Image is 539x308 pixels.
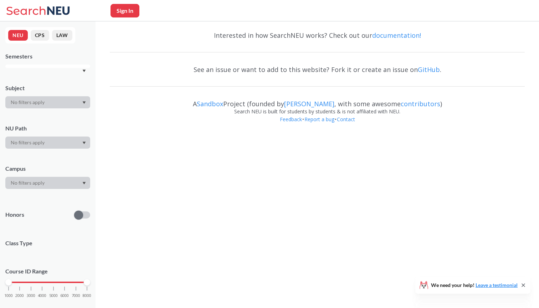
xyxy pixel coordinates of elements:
[431,283,518,288] span: We need your help!
[27,294,35,298] span: 3000
[82,70,86,72] svg: Dropdown arrow
[83,294,91,298] span: 8000
[110,115,525,134] div: • •
[82,142,86,144] svg: Dropdown arrow
[15,294,24,298] span: 2000
[476,282,518,288] a: Leave a testimonial
[110,93,525,108] div: A Project (founded by , with some awesome )
[72,294,80,298] span: 7000
[372,31,421,40] a: documentation!
[401,99,440,108] a: contributors
[5,84,90,92] div: Subject
[110,59,525,80] div: See an issue or want to add to this website? Fork it or create an issue on .
[5,124,90,132] div: NU Path
[60,294,69,298] span: 6000
[38,294,46,298] span: 4000
[5,177,90,189] div: Dropdown arrow
[49,294,58,298] span: 5000
[5,267,90,276] p: Course ID Range
[5,239,90,247] span: Class Type
[31,30,49,41] button: CPS
[5,96,90,108] div: Dropdown arrow
[8,30,28,41] button: NEU
[279,116,302,123] a: Feedback
[82,101,86,104] svg: Dropdown arrow
[418,65,440,74] a: GitHub
[110,108,525,115] div: Search NEU is built for students by students & is not affiliated with NEU.
[4,294,13,298] span: 1000
[5,165,90,173] div: Campus
[5,211,24,219] p: Honors
[82,182,86,185] svg: Dropdown arrow
[337,116,355,123] a: Contact
[304,116,335,123] a: Report a bug
[52,30,72,41] button: LAW
[111,4,139,17] button: Sign In
[197,99,223,108] a: Sandbox
[5,137,90,149] div: Dropdown arrow
[110,25,525,46] div: Interested in how SearchNEU works? Check out our
[284,99,334,108] a: [PERSON_NAME]
[5,52,90,60] div: Semesters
